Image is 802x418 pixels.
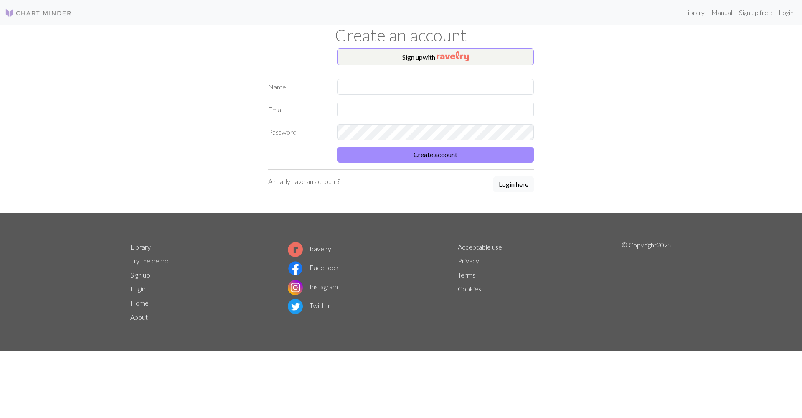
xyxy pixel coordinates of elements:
p: Already have an account? [268,176,340,186]
a: Library [681,4,708,21]
img: Instagram logo [288,280,303,295]
button: Login here [493,176,534,192]
a: Library [130,243,151,251]
a: Try the demo [130,257,168,265]
a: Privacy [458,257,479,265]
img: Facebook logo [288,261,303,276]
a: Sign up [130,271,150,279]
label: Email [263,102,332,117]
a: Facebook [288,263,339,271]
a: Login [775,4,797,21]
button: Sign upwith [337,48,534,65]
h1: Create an account [125,25,677,45]
a: Login here [493,176,534,193]
img: Twitter logo [288,299,303,314]
a: Login [130,285,145,293]
a: Instagram [288,283,338,291]
a: About [130,313,148,321]
a: Ravelry [288,245,331,252]
p: © Copyright 2025 [622,240,672,324]
img: Ravelry logo [288,242,303,257]
a: Terms [458,271,475,279]
label: Name [263,79,332,95]
button: Create account [337,147,534,163]
img: Logo [5,8,72,18]
a: Sign up free [736,4,775,21]
img: Ravelry [437,51,469,61]
a: Twitter [288,301,330,309]
a: Home [130,299,149,307]
a: Manual [708,4,736,21]
label: Password [263,124,332,140]
a: Acceptable use [458,243,502,251]
a: Cookies [458,285,481,293]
